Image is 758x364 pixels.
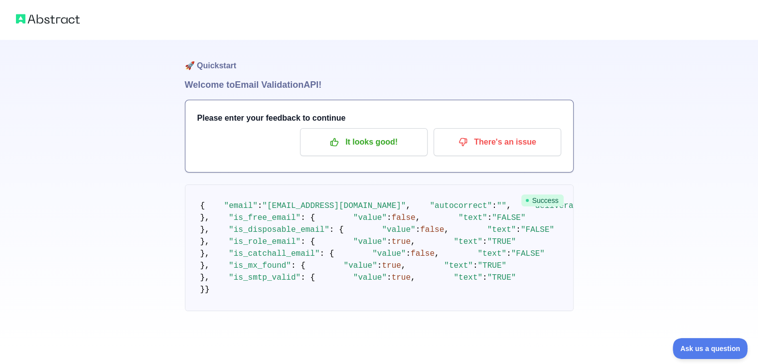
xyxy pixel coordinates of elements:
[435,249,440,258] span: ,
[329,225,344,234] span: : {
[301,273,315,282] span: : {
[487,225,516,234] span: "text"
[477,249,506,258] span: "text"
[492,213,525,222] span: "FALSE"
[372,249,406,258] span: "value"
[482,273,487,282] span: :
[416,225,421,234] span: :
[487,273,516,282] span: "TRUE"
[229,213,301,222] span: "is_free_email"
[387,273,392,282] span: :
[224,201,258,210] span: "email"
[16,12,80,26] img: Abstract logo
[521,194,564,206] span: Success
[229,249,319,258] span: "is_catchall_email"
[530,201,607,210] span: "deliverability"
[301,213,315,222] span: : {
[487,237,516,246] span: "TRUE"
[506,249,511,258] span: :
[473,261,478,270] span: :
[492,201,497,210] span: :
[353,273,387,282] span: "value"
[497,201,506,210] span: ""
[411,273,416,282] span: ,
[506,201,511,210] span: ,
[200,201,205,210] span: {
[487,213,492,222] span: :
[477,261,506,270] span: "TRUE"
[454,273,482,282] span: "text"
[454,237,482,246] span: "text"
[185,78,574,92] h1: Welcome to Email Validation API!
[511,249,545,258] span: "FALSE"
[229,273,301,282] span: "is_smtp_valid"
[291,261,305,270] span: : {
[307,134,420,151] p: It looks good!
[377,261,382,270] span: :
[353,237,387,246] span: "value"
[229,261,291,270] span: "is_mx_found"
[430,201,492,210] span: "autocorrect"
[482,237,487,246] span: :
[416,213,421,222] span: ,
[406,201,411,210] span: ,
[229,225,329,234] span: "is_disposable_email"
[516,225,521,234] span: :
[434,128,561,156] button: There's an issue
[229,237,301,246] span: "is_role_email"
[521,225,554,234] span: "FALSE"
[411,237,416,246] span: ,
[197,112,561,124] h3: Please enter your feedback to continue
[392,237,411,246] span: true
[406,249,411,258] span: :
[320,249,334,258] span: : {
[420,225,444,234] span: false
[411,249,435,258] span: false
[392,213,416,222] span: false
[258,201,263,210] span: :
[444,261,473,270] span: "text"
[382,225,415,234] span: "value"
[441,134,554,151] p: There's an issue
[458,213,487,222] span: "text"
[444,225,449,234] span: ,
[185,40,574,78] h1: 🚀 Quickstart
[353,213,387,222] span: "value"
[387,237,392,246] span: :
[392,273,411,282] span: true
[673,338,748,359] iframe: Toggle Customer Support
[382,261,401,270] span: true
[300,128,428,156] button: It looks good!
[301,237,315,246] span: : {
[262,201,406,210] span: "[EMAIL_ADDRESS][DOMAIN_NAME]"
[401,261,406,270] span: ,
[387,213,392,222] span: :
[344,261,377,270] span: "value"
